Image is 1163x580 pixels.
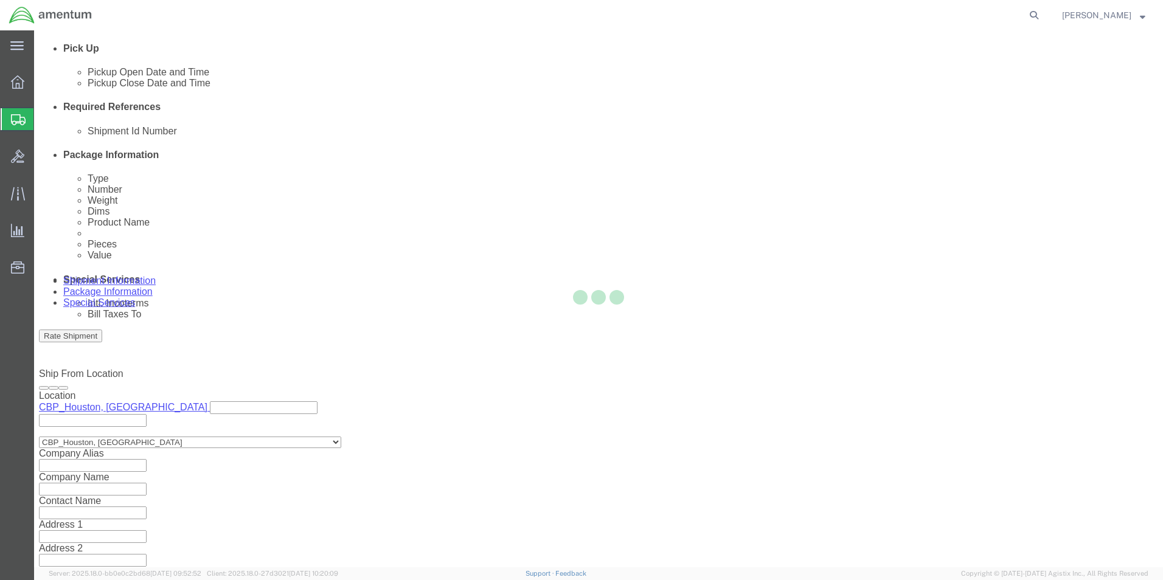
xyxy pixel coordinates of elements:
[1062,9,1131,22] span: Marie Morrell
[1061,8,1146,22] button: [PERSON_NAME]
[207,570,338,577] span: Client: 2025.18.0-27d3021
[961,568,1148,579] span: Copyright © [DATE]-[DATE] Agistix Inc., All Rights Reserved
[555,570,586,577] a: Feedback
[289,570,338,577] span: [DATE] 10:20:09
[49,570,201,577] span: Server: 2025.18.0-bb0e0c2bd68
[150,570,201,577] span: [DATE] 09:52:52
[526,570,556,577] a: Support
[9,6,92,24] img: logo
